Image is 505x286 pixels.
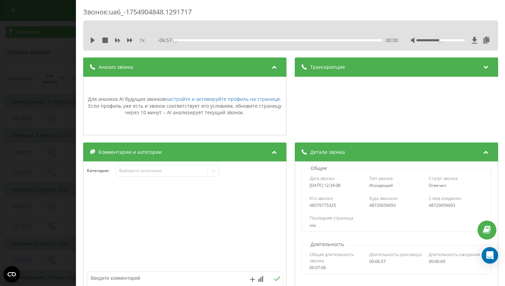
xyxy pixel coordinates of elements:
[310,195,333,201] span: Кто звонил
[439,39,442,42] div: Accessibility label
[428,251,480,257] span: Длительность ожидания
[99,64,133,71] span: Анализ звонка
[369,259,423,264] div: 00:06:57
[428,175,457,181] span: Статус звонка
[310,175,335,181] span: Дата звонка
[87,168,116,173] h4: Категория :
[310,183,364,188] div: [DATE] 12:34:08
[310,149,345,156] span: Детали звонка
[157,37,175,44] span: - 06:57
[310,265,364,270] div: 00:07:06
[139,37,145,44] span: 1 x
[310,64,345,71] span: Транскрипция
[369,251,421,257] span: Длительность разговора
[173,39,176,42] div: Accessibility label
[386,37,398,44] span: 00:00
[119,168,205,173] div: Выберите категорию
[428,182,446,188] span: Отвечен
[369,195,397,201] span: Куда звонили
[482,247,498,264] div: Open Intercom Messenger
[87,96,283,116] div: Для анализа AI будущих звонков . Если профиль уже есть и звонок соответствует его условиям, обнов...
[310,251,364,264] span: Общая длительность звонка
[428,259,483,264] div: 00:00:09
[310,215,353,221] span: Последняя страница
[3,266,20,283] button: Open CMP widget
[310,203,364,208] div: 48579775325
[428,195,461,201] span: С кем соединен
[310,223,483,228] div: n/a
[83,7,498,21] div: Звонок : ua6_-1754904848.1291717
[308,165,328,172] p: Общее
[428,203,483,208] div: 48729059093
[166,96,280,102] a: настройте и активируйте профиль на странице
[369,203,423,208] div: 48729059093
[99,149,162,156] span: Комментарии и категории
[308,241,345,248] p: Длительность
[369,175,392,181] span: Тип звонка
[369,182,393,188] span: Исходящий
